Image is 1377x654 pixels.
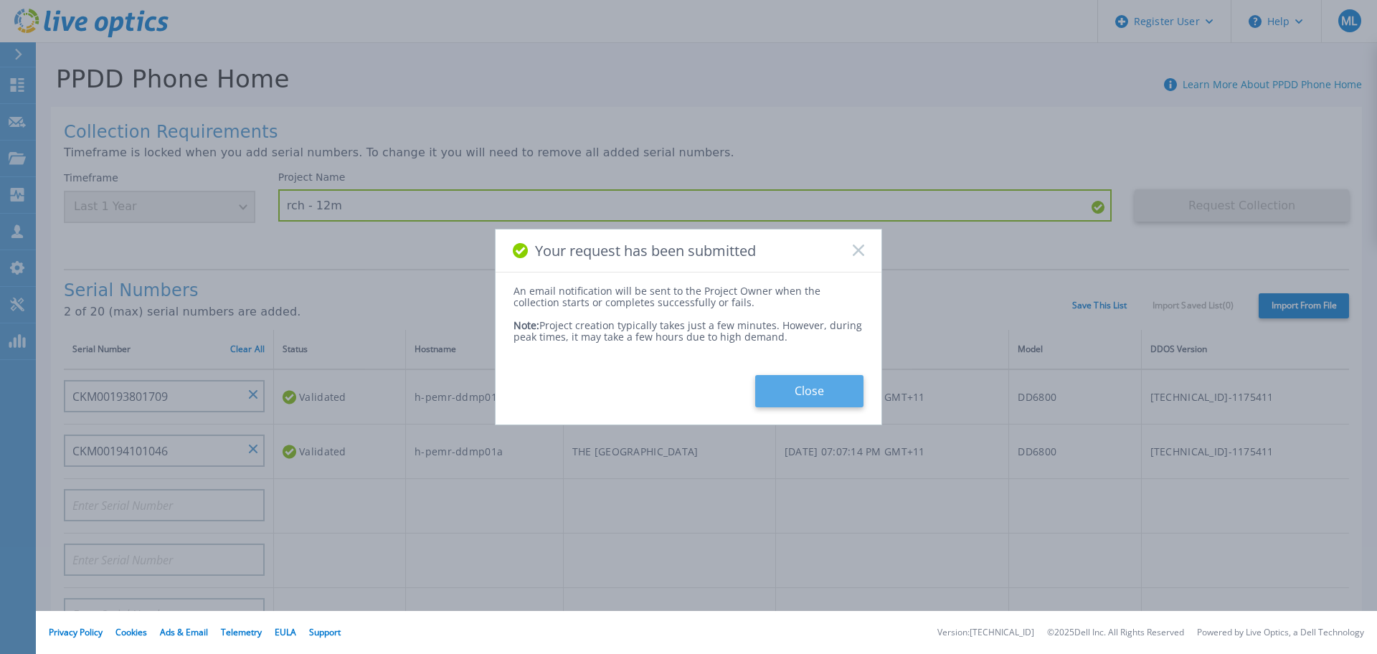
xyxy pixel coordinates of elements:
li: Version: [TECHNICAL_ID] [937,628,1034,638]
a: Cookies [115,626,147,638]
span: Your request has been submitted [535,242,756,259]
button: Close [755,375,863,407]
a: EULA [275,626,296,638]
div: An email notification will be sent to the Project Owner when the collection starts or completes s... [514,285,863,308]
a: Support [309,626,341,638]
a: Privacy Policy [49,626,103,638]
li: Powered by Live Optics, a Dell Technology [1197,628,1364,638]
li: © 2025 Dell Inc. All Rights Reserved [1047,628,1184,638]
div: Project creation typically takes just a few minutes. However, during peak times, it may take a fe... [514,308,863,343]
span: Note: [514,318,539,332]
a: Ads & Email [160,626,208,638]
a: Telemetry [221,626,262,638]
